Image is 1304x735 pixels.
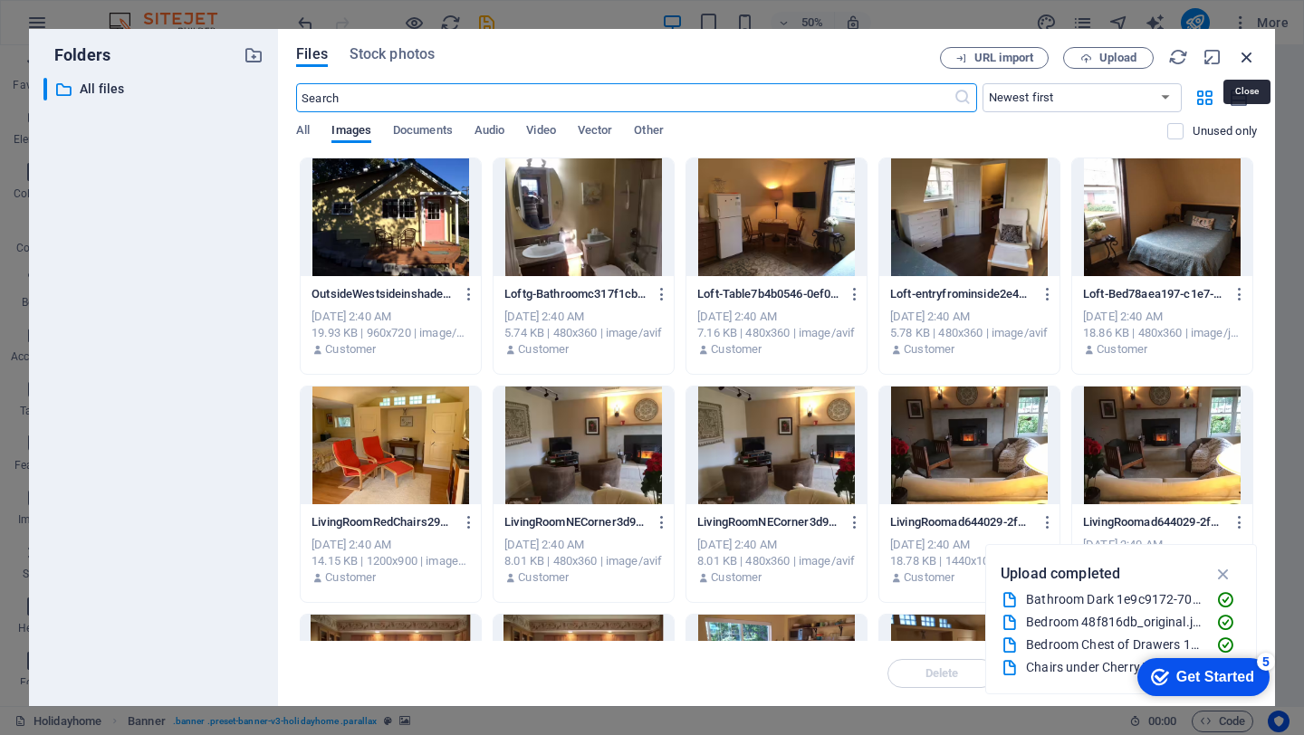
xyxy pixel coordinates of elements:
div: 8.01 KB | 480x360 | image/avif [697,553,856,569]
p: Displays only files that are not in use on the website. Files added during this session can still... [1193,123,1257,139]
span: Documents [393,119,453,145]
p: Loftg-Bathroomc317f1cb-543c-4ce1-be36-d70364cff65c-8mNjYFyHzv-5P4xI742yKQ.avif [504,286,646,302]
p: All files [80,79,230,100]
div: [DATE] 2:40 AM [890,309,1049,325]
p: Customer [711,341,762,358]
p: Customer [325,569,376,586]
div: 18.86 KB | 480x360 | image/jpeg [1083,325,1242,341]
button: Upload [1063,47,1154,69]
p: Customer [518,569,569,586]
p: Customer [325,341,376,358]
p: LivingRoomNECorner3d96cd9e-2080-4066-af6c-687da635286a-k00bH0ecS6S8nloVq2-kBA.avif [504,514,646,530]
p: Customer [518,341,569,358]
div: [DATE] 2:40 AM [504,309,663,325]
p: Customer [904,569,954,586]
div: [DATE] 2:40 AM [1083,309,1242,325]
div: [DATE] 2:40 AM [697,537,856,553]
p: Loft-Bed78aea197-c1e7-4d99-956d-6eca8efc24b1-wtTP3pS239DLZe0z1RWidQ.jpg [1083,286,1224,302]
div: [DATE] 2:40 AM [1083,537,1242,553]
div: 5 [134,4,152,22]
span: Video [526,119,555,145]
div: Chairs under Cherry Trees OLD 7cabd96e-0644-4f67-8599-838f0a60815a.avif [1026,657,1202,678]
p: Upload completed [1001,562,1120,586]
span: URL import [974,52,1033,63]
input: Search [296,83,953,112]
div: [DATE] 2:40 AM [312,309,470,325]
p: Loft-Table7b4b0546-0ef0-40da-89a1-5f811bad126c-uAMjlVySF3zhOsXs-h-yRA.avif [697,286,839,302]
div: Bedroom Chest of Drawers 1384f136_original.avif [1026,635,1202,655]
p: Folders [43,43,110,67]
div: [DATE] 2:40 AM [504,537,663,553]
div: 5.78 KB | 480x360 | image/avif [890,325,1049,341]
div: Bedroom 48f816db_original.jpg [1026,612,1202,633]
span: Vector [578,119,613,145]
div: Get Started 5 items remaining, 0% complete [14,9,147,47]
div: 18.78 KB | 1440x1080 | image/avif [890,553,1049,569]
div: [DATE] 2:40 AM [890,537,1049,553]
p: OutsideWestsideinshade_94e6c359_original-_ho4qozJ84gVCo6QSWblLg.avif [312,286,453,302]
span: All [296,119,310,145]
div: 7.16 KB | 480x360 | image/avif [697,325,856,341]
p: Loft-entryfrominside2e403886-066f-4b9d-a03a-a6b460a09e2f-hekyiwfGuAWj5H7OeQJG2Q.avif [890,286,1031,302]
div: 5.74 KB | 480x360 | image/avif [504,325,663,341]
p: LivingRoomad644029-2f85-4f65-a70a-8fa01ef9bf4d-DZJbhbqCKQRNEREb7Kw71Q.avif [890,514,1031,530]
div: 8.01 KB | 480x360 | image/avif [504,553,663,569]
div: 14.15 KB | 1200x900 | image/avif [312,553,470,569]
div: [DATE] 2:40 AM [697,309,856,325]
p: Customer [1097,341,1147,358]
span: Audio [475,119,504,145]
span: Images [331,119,371,145]
div: Bathroom Dark 1e9c9172-7032-47b6-acb8-91320c5f3379.jpg [1026,589,1202,610]
div: 19.93 KB | 960x720 | image/avif [312,325,470,341]
div: ​ [43,78,47,100]
span: Upload [1099,52,1136,63]
div: Get Started [53,20,131,36]
p: LivingRoomRedChairs293fe457-9679-4e1d-aa85-9c6ea54c9da9-FI0A8eQZ4fVDVzXrPq5euA.avif [312,514,453,530]
span: Stock photos [350,43,435,65]
button: URL import [940,47,1049,69]
p: Customer [904,341,954,358]
span: Files [296,43,328,65]
div: [DATE] 2:40 AM [312,537,470,553]
p: LivingRoomad644029-2f85-4f65-a70a-8fa01ef9bf4dcopy-WadmmI2QtigdNLHpL7VyfA.avif [1083,514,1224,530]
span: Other [634,119,663,145]
p: Customer [711,569,762,586]
p: LivingRoomNECorner3d96cd9e-2080-4066-af6c-687da635286acopy-byBkGrXP-sETkOHeDBfUhQ.avif [697,514,839,530]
